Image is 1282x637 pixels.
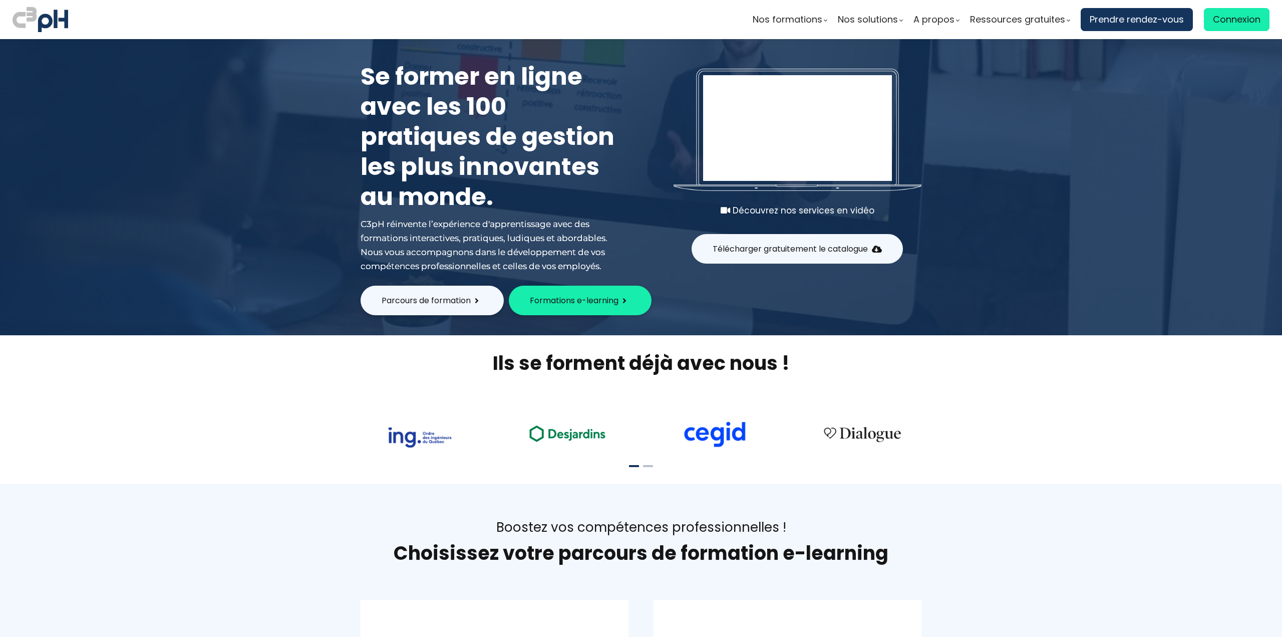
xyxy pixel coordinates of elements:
[530,294,618,307] span: Formations e-learning
[683,421,747,448] img: cdf238afa6e766054af0b3fe9d0794df.png
[361,62,621,212] h1: Se former en ligne avec les 100 pratiques de gestion les plus innovantes au monde.
[382,294,471,307] span: Parcours de formation
[13,5,68,34] img: logo C3PH
[361,541,921,565] h1: Choisissez votre parcours de formation e-learning
[361,286,504,315] button: Parcours de formation
[913,12,954,27] span: A propos
[838,12,898,27] span: Nos solutions
[388,428,452,448] img: 73f878ca33ad2a469052bbe3fa4fd140.png
[674,203,921,218] div: Découvrez nos services en vidéo
[509,286,652,315] button: Formations e-learning
[753,12,822,27] span: Nos formations
[1204,8,1269,31] a: Connexion
[817,420,907,448] img: 4cbfeea6ce3138713587aabb8dcf64fe.png
[713,243,868,255] span: Télécharger gratuitement le catalogue
[1090,12,1184,27] span: Prendre rendez-vous
[970,12,1065,27] span: Ressources gratuites
[522,419,612,447] img: ea49a208ccc4d6e7deb170dc1c457f3b.png
[692,234,903,264] button: Télécharger gratuitement le catalogue
[348,350,934,376] h2: Ils se forment déjà avec nous !
[1213,12,1260,27] span: Connexion
[361,217,621,273] div: C3pH réinvente l’expérience d'apprentissage avec des formations interactives, pratiques, ludiques...
[361,519,921,536] div: Boostez vos compétences professionnelles !
[1081,8,1193,31] a: Prendre rendez-vous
